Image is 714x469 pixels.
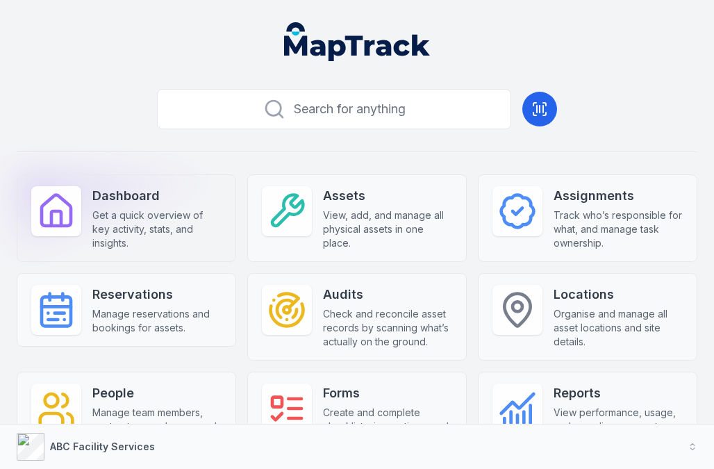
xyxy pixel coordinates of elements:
[478,273,697,361] a: LocationsOrganise and manage all asset locations and site details.
[157,89,511,129] button: Search for anything
[92,208,222,250] span: Get a quick overview of key activity, stats, and insights.
[92,384,222,403] strong: People
[294,99,406,119] span: Search for anything
[323,384,452,403] strong: Forms
[17,372,236,459] a: PeopleManage team members, contractors, and personnel access.
[92,186,222,206] strong: Dashboard
[478,372,697,445] a: ReportsView performance, usage, and compliance reports.
[323,406,452,447] span: Create and complete checklists, inspections, and custom forms.
[247,273,467,361] a: AuditsCheck and reconcile asset records by scanning what’s actually on the ground.
[92,285,222,304] strong: Reservations
[262,22,452,61] nav: Global
[554,186,683,206] strong: Assignments
[554,285,683,304] strong: Locations
[92,406,222,447] span: Manage team members, contractors, and personnel access.
[554,307,683,349] span: Organise and manage all asset locations and site details.
[323,208,452,250] span: View, add, and manage all physical assets in one place.
[554,384,683,403] strong: Reports
[323,186,452,206] strong: Assets
[478,174,697,262] a: AssignmentsTrack who’s responsible for what, and manage task ownership.
[17,174,236,262] a: DashboardGet a quick overview of key activity, stats, and insights.
[554,406,683,434] span: View performance, usage, and compliance reports.
[17,273,236,347] a: ReservationsManage reservations and bookings for assets.
[323,285,452,304] strong: Audits
[554,208,683,250] span: Track who’s responsible for what, and manage task ownership.
[323,307,452,349] span: Check and reconcile asset records by scanning what’s actually on the ground.
[247,174,467,262] a: AssetsView, add, and manage all physical assets in one place.
[247,372,467,459] a: FormsCreate and complete checklists, inspections, and custom forms.
[92,307,222,335] span: Manage reservations and bookings for assets.
[50,441,155,452] strong: ABC Facility Services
